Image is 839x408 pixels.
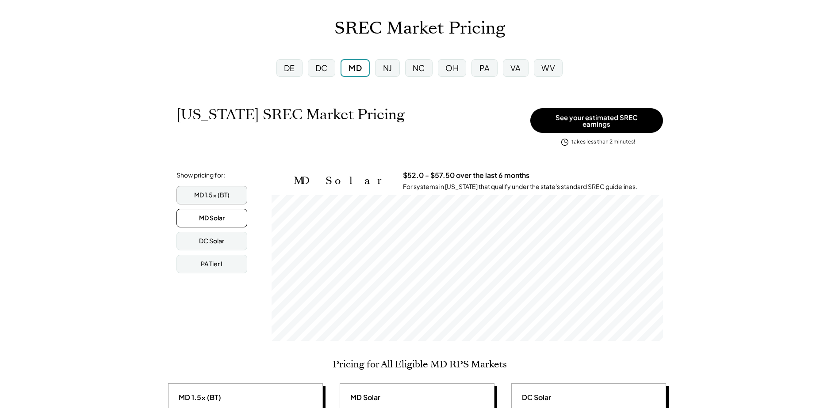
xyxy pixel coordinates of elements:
[349,62,362,73] div: MD
[530,108,663,133] button: See your estimated SREC earnings
[479,62,490,73] div: PA
[413,62,425,73] div: NC
[199,237,224,246] div: DC Solar
[284,62,295,73] div: DE
[333,359,507,370] h2: Pricing for All Eligible MD RPS Markets
[445,62,459,73] div: OH
[334,18,505,39] h1: SREC Market Pricing
[403,171,529,180] h3: $52.0 - $57.50 over the last 6 months
[383,62,392,73] div: NJ
[347,393,380,402] div: MD Solar
[194,191,230,200] div: MD 1.5x (BT)
[201,260,222,268] div: PA Tier I
[541,62,555,73] div: WV
[510,62,521,73] div: VA
[294,174,390,187] h2: MD Solar
[175,393,221,402] div: MD 1.5x (BT)
[176,106,405,123] h1: [US_STATE] SREC Market Pricing
[315,62,328,73] div: DC
[176,171,225,180] div: Show pricing for:
[199,214,225,223] div: MD Solar
[403,182,637,191] div: For systems in [US_STATE] that qualify under the state's standard SREC guidelines.
[518,393,551,402] div: DC Solar
[571,138,635,146] div: takes less than 2 minutes!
